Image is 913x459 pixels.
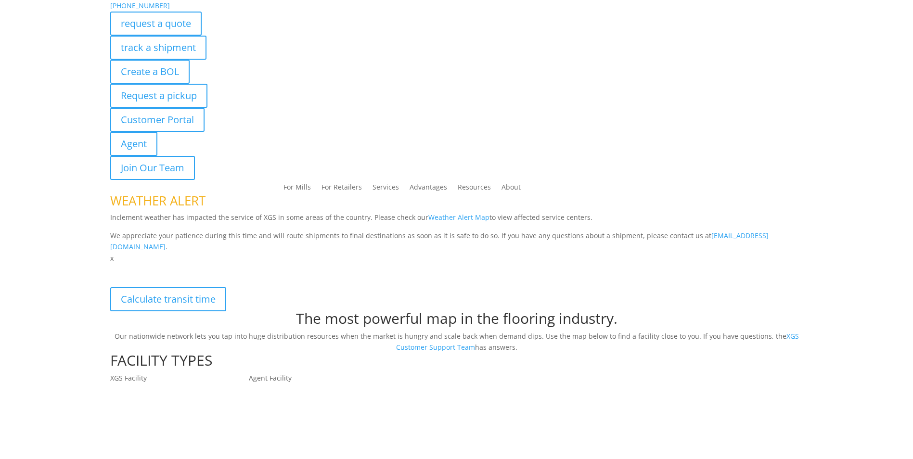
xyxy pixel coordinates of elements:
[321,184,362,194] a: For Retailers
[110,1,170,10] a: [PHONE_NUMBER]
[110,331,803,354] p: Our nationwide network lets you tap into huge distribution resources when the market is hungry an...
[410,184,447,194] a: Advantages
[110,353,803,372] h1: FACILITY TYPES
[110,230,803,253] p: We appreciate your patience during this time and will route shipments to final destinations as so...
[110,212,803,230] p: Inclement weather has impacted the service of XGS in some areas of the country. Please check our ...
[249,372,387,384] p: Agent Facility
[110,192,206,209] span: WEATHER ALERT
[110,156,195,180] a: Join Our Team
[110,60,190,84] a: Create a BOL
[110,372,249,384] p: XGS Facility
[110,287,226,311] a: Calculate transit time
[110,108,205,132] a: Customer Portal
[283,184,311,194] a: For Mills
[110,264,803,287] p: XGS Distribution Network
[373,184,399,194] a: Services
[428,213,489,222] a: Weather Alert Map
[110,311,803,331] h1: The most powerful map in the flooring industry.
[110,36,206,60] a: track a shipment
[458,184,491,194] a: Resources
[110,253,803,264] p: x
[502,184,521,194] a: About
[110,84,207,108] a: Request a pickup
[110,132,157,156] a: Agent
[110,12,202,36] a: request a quote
